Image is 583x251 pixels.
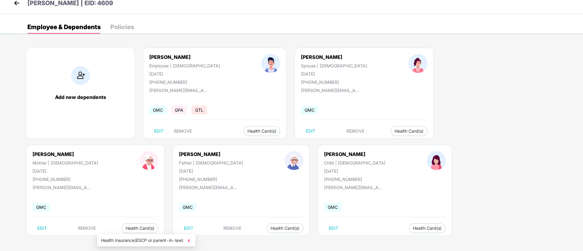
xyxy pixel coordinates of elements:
[37,226,47,231] span: EDIT
[174,129,192,134] span: REMOVE
[169,126,197,136] button: REMOVE
[301,71,367,76] div: [DATE]
[395,130,423,133] span: Health Card(s)
[179,177,243,182] div: [PHONE_NUMBER]
[301,126,320,136] button: EDIT
[261,54,280,73] img: profileImage
[73,223,101,233] button: REMOVE
[409,54,427,73] img: profileImage
[78,226,96,231] span: REMOVE
[149,54,220,60] div: [PERSON_NAME]
[71,66,90,85] img: addIcon
[324,168,385,174] div: [DATE]
[184,226,193,231] span: EDIT
[301,88,362,93] div: [PERSON_NAME][EMAIL_ADDRESS][PERSON_NAME][DOMAIN_NAME]
[179,203,196,212] span: GMC
[33,151,98,157] div: [PERSON_NAME]
[126,227,154,230] span: Health Card(s)
[122,223,158,233] button: Health Card(s)
[149,106,167,114] span: GMC
[342,126,369,136] button: REMOVE
[179,185,240,190] div: [PERSON_NAME][EMAIL_ADDRESS][PERSON_NAME][DOMAIN_NAME]
[301,54,367,60] div: [PERSON_NAME]
[33,203,50,212] span: GMC
[413,227,442,230] span: Health Card(s)
[179,223,198,233] button: EDIT
[219,223,246,233] button: REMOVE
[149,126,168,136] button: EDIT
[223,226,241,231] span: REMOVE
[267,223,303,233] button: Health Card(s)
[101,237,192,244] span: Health Insurance(ESCP or parent-in-law)
[324,185,385,190] div: [PERSON_NAME][EMAIL_ADDRESS][PERSON_NAME][DOMAIN_NAME]
[186,238,192,244] img: svg+xml;base64,PHN2ZyB4bWxucz0iaHR0cDovL3d3dy53My5vcmcvMjAwMC9zdmciIHhtbG5zOnhsaW5rPSJodHRwOi8vd3...
[27,24,101,30] div: Employee & Dependents
[33,223,52,233] button: EDIT
[324,223,343,233] button: EDIT
[324,160,385,165] div: Child | [DEMOGRAPHIC_DATA]
[140,151,158,170] img: profileImage
[179,168,243,174] div: [DATE]
[110,24,134,30] div: Policies
[301,80,367,85] div: [PHONE_NUMBER]
[391,126,427,136] button: Health Card(s)
[427,151,446,170] img: profileImage
[33,168,98,174] div: [DATE]
[306,129,315,134] span: EDIT
[154,129,164,134] span: EDIT
[301,63,367,68] div: Spouse | [DEMOGRAPHIC_DATA]
[301,106,318,114] span: GMC
[247,130,276,133] span: Health Card(s)
[243,126,280,136] button: Health Card(s)
[179,160,243,165] div: Father | [DEMOGRAPHIC_DATA]
[329,226,338,231] span: EDIT
[324,177,385,182] div: [PHONE_NUMBER]
[149,71,220,76] div: [DATE]
[33,94,129,100] div: Add new dependents
[149,88,210,93] div: [PERSON_NAME][EMAIL_ADDRESS][PERSON_NAME][DOMAIN_NAME]
[191,106,207,114] span: GTL
[149,80,220,85] div: [PHONE_NUMBER]
[33,160,98,165] div: Mother | [DEMOGRAPHIC_DATA]
[33,177,98,182] div: [PHONE_NUMBER]
[271,227,299,230] span: Health Card(s)
[409,223,446,233] button: Health Card(s)
[324,151,385,157] div: [PERSON_NAME]
[33,185,93,190] div: [PERSON_NAME][EMAIL_ADDRESS][PERSON_NAME][DOMAIN_NAME]
[347,129,364,134] span: REMOVE
[171,106,187,114] span: GPA
[324,203,341,212] span: GMC
[149,63,220,68] div: Employee | [DEMOGRAPHIC_DATA]
[285,151,303,170] img: profileImage
[179,151,243,157] div: [PERSON_NAME]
